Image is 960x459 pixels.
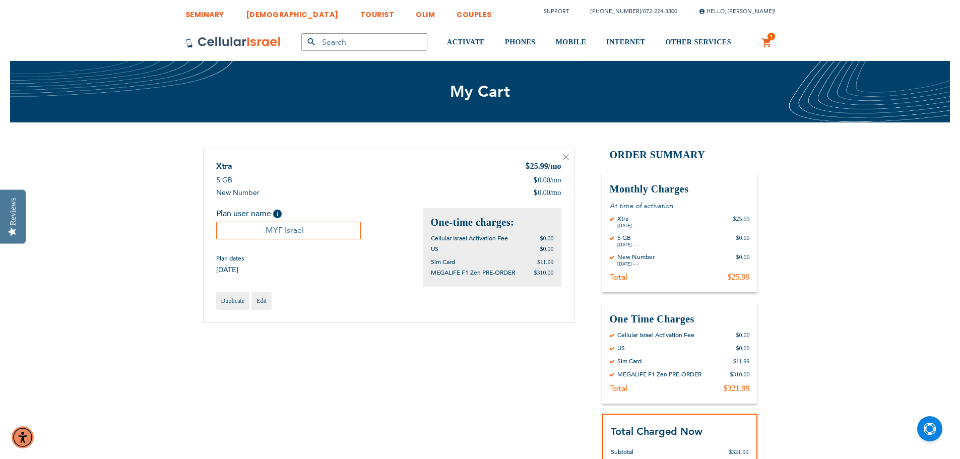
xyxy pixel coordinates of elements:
[602,148,757,162] h2: Order Summary
[185,3,224,21] a: SEMINARY
[537,258,554,266] span: $11.99
[611,439,697,457] th: Subtotal
[729,448,749,455] span: $321.99
[610,182,750,196] h3: Monthly Charges
[736,344,750,352] div: $0.00
[246,3,339,21] a: [DEMOGRAPHIC_DATA]
[610,312,750,326] h3: One Time Charges
[610,201,750,211] p: At time of activation
[221,297,245,304] span: Duplicate
[548,162,561,170] span: /mo
[617,261,655,267] div: [DATE] - -
[730,370,750,378] div: $310.00
[617,223,638,229] div: [DATE] - -
[185,36,281,48] img: Cellular Israel Logo
[416,3,435,21] a: OLIM
[724,383,750,394] div: $321.99
[216,254,244,263] span: Plan dates
[9,198,18,225] div: Reviews
[556,24,587,61] a: MOBILE
[617,253,655,261] div: New Number
[216,188,260,198] span: New Number
[736,253,750,267] div: $0.00
[447,24,485,61] a: ACTIVATE
[581,4,677,19] li: /
[273,210,282,218] span: Help
[643,8,677,15] a: 072-224-3300
[12,426,34,448] div: Accessibility Menu
[733,215,750,229] div: $25.99
[533,175,561,185] div: 0.00
[617,344,625,352] div: US
[736,234,750,248] div: $0.00
[665,24,731,61] a: OTHER SERVICES
[617,215,638,223] div: Xtra
[257,297,267,304] span: Edit
[699,8,775,15] span: Hello, [PERSON_NAME]!
[431,216,554,229] h2: One-time charges:
[533,175,538,185] span: $
[617,234,638,242] div: 5 GB
[736,331,750,339] div: $0.00
[216,208,271,219] span: Plan user name
[617,357,642,365] div: Sim Card
[606,24,645,61] a: INTERNET
[525,161,530,173] span: $
[617,331,694,339] div: Cellular Israel Activation Fee
[728,272,750,282] div: $25.99
[450,81,510,102] span: My Cart
[431,258,455,266] span: Sim Card
[505,38,536,46] span: PHONES
[591,8,641,15] a: [PHONE_NUMBER]
[301,33,427,51] input: Search
[533,188,538,198] span: $
[617,370,701,378] div: MEGALIFE F1 Zen PRE-ORDER
[761,37,773,49] a: 1
[216,292,250,310] a: Duplicate
[606,38,645,46] span: INTERNET
[540,245,554,252] span: $0.00
[611,425,702,438] strong: Total Charged Now
[544,8,569,15] a: Support
[534,269,554,276] span: $310.00
[216,161,232,172] a: Xtra
[431,245,438,253] span: US
[550,175,561,185] span: /mo
[251,292,272,310] a: Edit
[540,235,554,242] span: $0.00
[610,272,627,282] div: Total
[617,242,638,248] div: [DATE] - -
[550,188,561,198] span: /mo
[525,161,561,173] div: 25.99
[216,175,232,185] span: 5 GB
[665,38,731,46] span: OTHER SERVICES
[556,38,587,46] span: MOBILE
[447,38,485,46] span: ACTIVATE
[610,383,627,394] div: Total
[457,3,492,21] a: COUPLES
[360,3,395,21] a: TOURIST
[431,269,515,277] span: MEGALIFE F1 Zen PRE-ORDER
[216,265,244,275] span: [DATE]
[733,357,750,365] div: $11.99
[770,33,773,41] span: 1
[431,234,508,242] span: Cellular Israel Activation Fee
[505,24,536,61] a: PHONES
[533,188,561,198] div: 0.00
